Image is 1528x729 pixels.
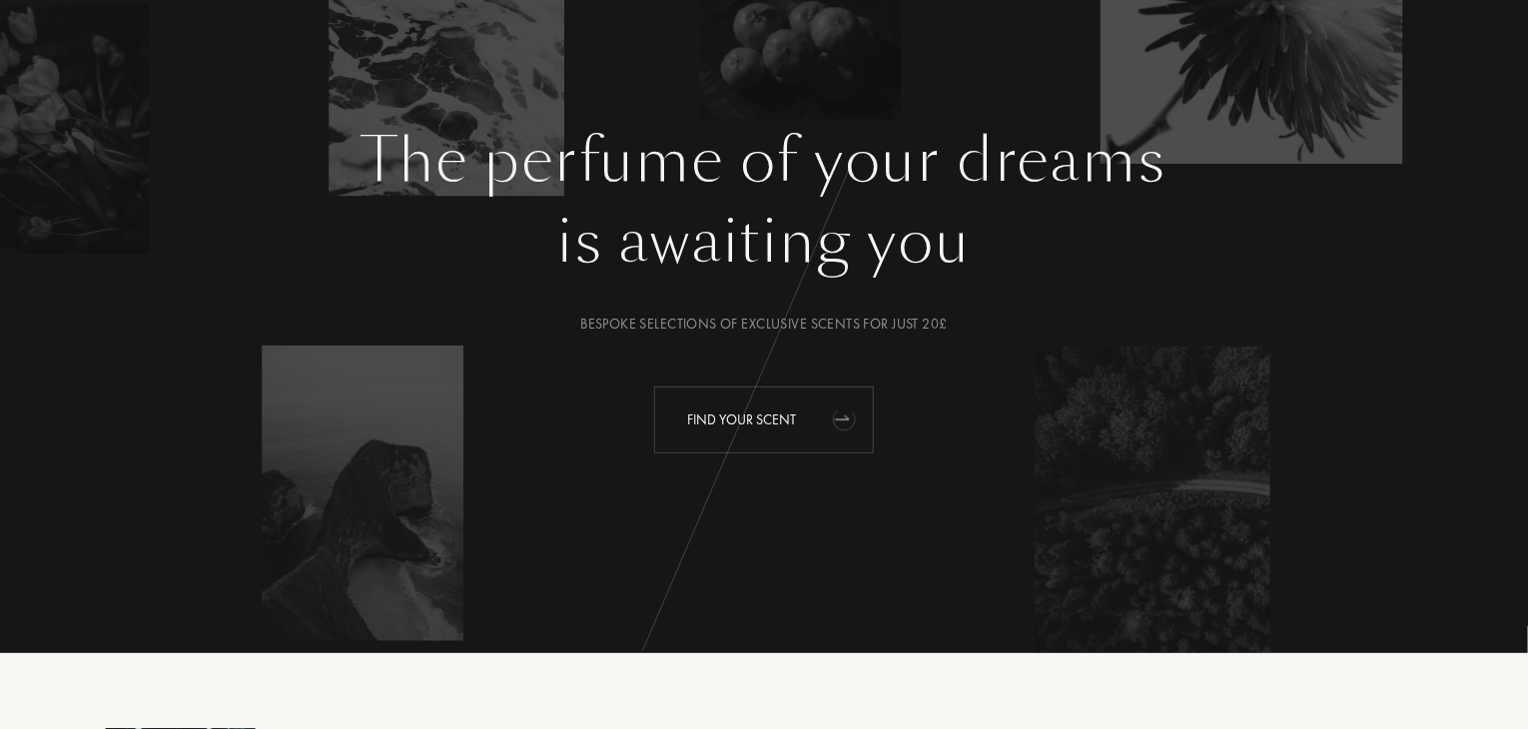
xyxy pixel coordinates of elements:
h1: The perfume of your dreams [90,125,1438,197]
a: Find your scentanimation [639,386,889,453]
div: Bespoke selections of exclusive scents for just 20£ [90,314,1438,335]
div: animation [825,398,865,438]
div: Find your scent [654,386,874,453]
div: is awaiting you [90,197,1438,287]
